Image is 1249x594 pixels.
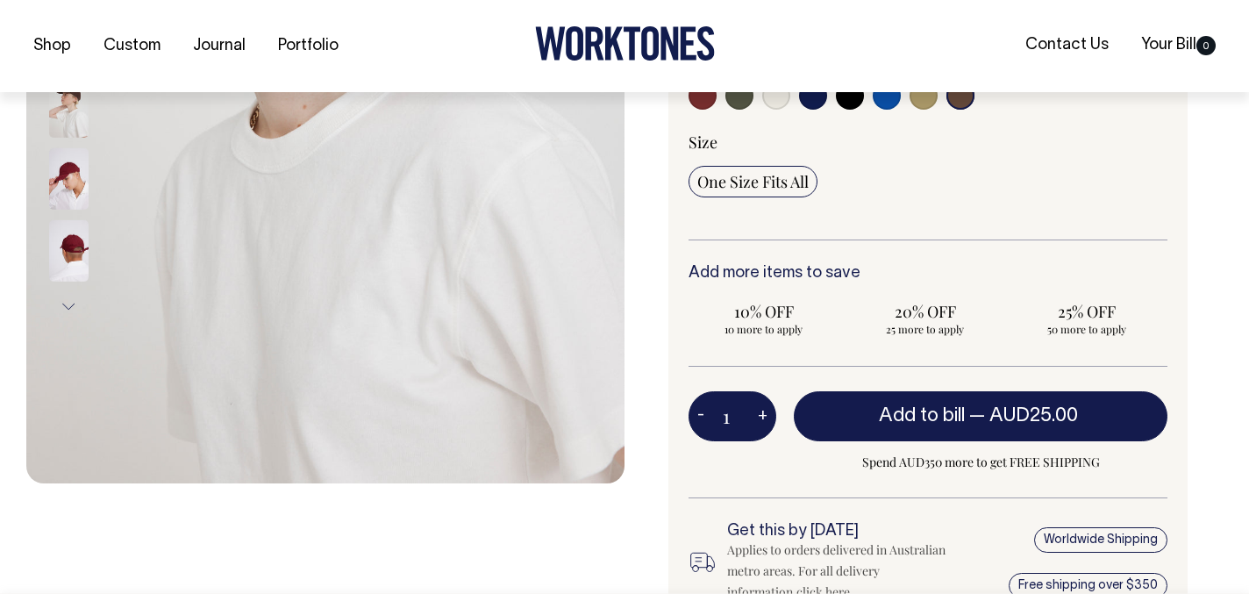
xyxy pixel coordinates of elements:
span: Spend AUD350 more to get FREE SHIPPING [794,452,1167,473]
img: burgundy [49,220,89,282]
span: 20% OFF [859,301,992,322]
a: Contact Us [1018,31,1116,60]
button: Add to bill —AUD25.00 [794,391,1167,440]
button: Next [55,287,82,326]
span: 10% OFF [697,301,831,322]
img: espresso [49,76,89,138]
h6: Add more items to save [689,265,1167,283]
span: AUD25.00 [989,407,1078,425]
span: 50 more to apply [1020,322,1153,336]
span: — [969,407,1082,425]
span: 25% OFF [1020,301,1153,322]
h6: Get this by [DATE] [727,523,949,540]
a: Your Bill0 [1134,31,1223,60]
div: Size [689,132,1167,153]
input: 20% OFF 25 more to apply [850,296,1001,341]
input: 10% OFF 10 more to apply [689,296,839,341]
a: Journal [186,32,253,61]
span: 10 more to apply [697,322,831,336]
span: 0 [1196,36,1216,55]
input: One Size Fits All [689,166,817,197]
span: One Size Fits All [697,171,809,192]
span: 25 more to apply [859,322,992,336]
a: Shop [26,32,78,61]
a: Custom [96,32,168,61]
input: 25% OFF 50 more to apply [1011,296,1162,341]
a: Portfolio [271,32,346,61]
img: burgundy [49,148,89,210]
button: - [689,399,713,434]
button: + [749,399,776,434]
span: Add to bill [879,407,965,425]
